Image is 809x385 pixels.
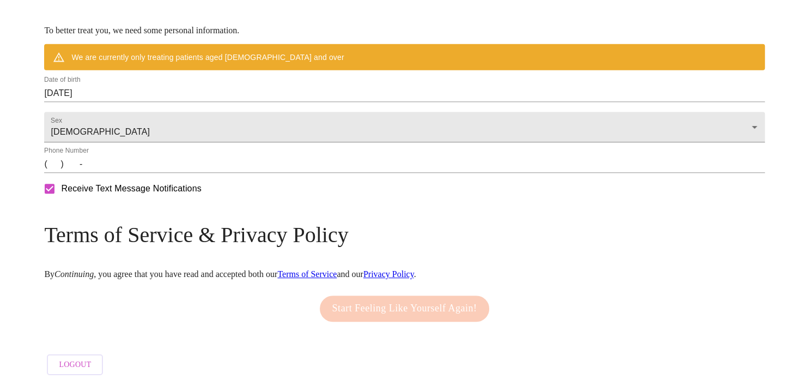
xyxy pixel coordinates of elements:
div: [DEMOGRAPHIC_DATA] [44,112,764,142]
p: By , you agree that you have read and accepted both our and our . [44,269,764,279]
button: Logout [47,354,103,376]
span: Logout [59,358,91,372]
h3: Terms of Service & Privacy Policy [44,222,764,248]
label: Date of birth [44,77,81,83]
a: Terms of Service [277,269,337,279]
label: Phone Number [44,148,89,154]
span: Receive Text Message Notifications [61,182,201,195]
a: Privacy Policy [363,269,414,279]
em: Continuing [54,269,94,279]
div: We are currently only treating patients aged [DEMOGRAPHIC_DATA] and over [71,47,344,67]
p: To better treat you, we need some personal information. [44,26,764,35]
